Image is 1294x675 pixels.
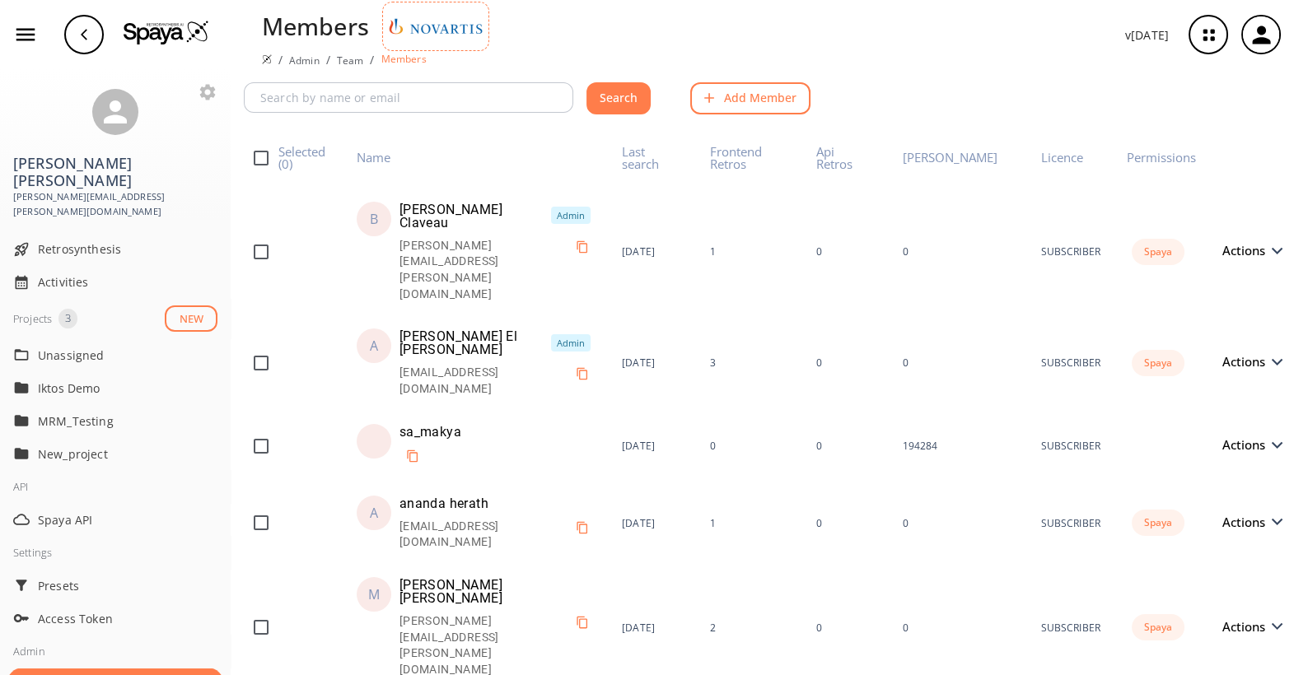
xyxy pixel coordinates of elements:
div: Spaya [1132,614,1184,640]
li: / [326,51,330,68]
h3: [PERSON_NAME] [PERSON_NAME] [13,155,217,189]
span: Spaya API [38,511,217,528]
div: [PERSON_NAME] [902,151,997,164]
td: SUBSCRIBER [1027,411,1114,482]
div: Admin [551,334,591,351]
div: Projects [13,309,52,328]
span: Actions [1222,244,1273,257]
div: Activities [7,266,224,299]
input: Search by name or email [249,82,573,113]
div: [PERSON_NAME] El [PERSON_NAME] [399,330,546,356]
div: Spaya [1132,510,1184,536]
td: 0 [889,315,1027,410]
div: Spaya [1132,239,1184,265]
div: Selected ( 0 ) [278,146,330,170]
div: Licence [1040,151,1082,164]
p: Iktos Demo [38,379,170,397]
span: [PERSON_NAME][EMAIL_ADDRESS][PERSON_NAME][DOMAIN_NAME] [13,189,217,220]
div: Name [357,151,390,164]
span: Actions [1222,516,1273,528]
td: SUBSCRIBER [1027,189,1114,316]
span: Retrosynthesis [38,240,217,258]
div: a [370,506,378,519]
div: A [370,339,378,352]
button: Search [586,82,651,114]
button: Copy to clipboard [399,443,426,469]
button: Copy to clipboard [569,609,596,635]
span: 3 [58,310,77,327]
div: Access Token [7,602,224,635]
td: 0 [803,315,889,410]
div: Unassigned [7,338,224,371]
div: Api Retros [816,146,858,170]
div: MRM_Testing [7,404,224,437]
div: Permissions [1127,151,1196,164]
td: 0 [803,189,889,316]
div: New_project [7,437,224,470]
div: Frontend Retros [710,146,773,170]
td: [DATE] [609,482,697,564]
button: NEW [165,305,217,333]
button: Copy to clipboard [569,234,596,260]
button: Add Member [690,82,811,114]
span: Presets [38,577,217,594]
div: Spaya [1132,350,1184,376]
span: Activities [38,273,217,291]
span: Unassigned [38,347,217,364]
td: 1 [697,482,803,564]
img: Team logo [386,6,485,47]
td: 1 [697,189,803,316]
div: [EMAIL_ADDRESS][DOMAIN_NAME] [399,519,569,551]
td: SUBSCRIBER [1027,315,1114,410]
p: v [DATE] [1125,26,1169,44]
div: [EMAIL_ADDRESS][DOMAIN_NAME] [399,365,569,397]
img: Spaya logo [262,54,272,64]
div: [PERSON_NAME] Claveau [399,203,546,230]
div: Iktos Demo [7,371,224,404]
div: Presets [7,569,224,602]
img: Logo Spaya [124,20,209,44]
button: Copy to clipboard [569,514,596,541]
td: 3 [697,315,803,410]
div: Spaya API [7,503,224,536]
td: 0 [889,189,1027,316]
td: 0 [803,482,889,564]
span: Actions [1222,356,1273,368]
span: Access Token [38,610,217,627]
a: Team [337,54,364,67]
td: 0 [697,411,803,482]
div: [PERSON_NAME][EMAIL_ADDRESS][PERSON_NAME][DOMAIN_NAME] [399,238,569,302]
a: Admin [289,54,320,67]
p: Members [381,52,427,66]
div: Admin [551,207,591,224]
div: M [368,588,380,601]
div: Last search [622,146,666,170]
p: New_project [38,445,170,463]
li: / [370,51,374,68]
td: 0 [803,411,889,482]
td: [DATE] [609,315,697,410]
td: 194284 [889,411,1027,482]
li: / [278,51,283,68]
span: Actions [1222,439,1273,451]
td: [DATE] [609,411,697,482]
button: Copy to clipboard [569,361,596,387]
div: B [370,212,378,226]
div: Members [262,8,369,44]
p: MRM_Testing [38,412,170,430]
td: SUBSCRIBER [1027,482,1114,564]
div: sa_makya [399,426,461,439]
td: 0 [889,482,1027,564]
div: Retrosynthesis [7,233,224,266]
div: ananda herath [399,497,488,510]
td: [DATE] [609,189,697,316]
span: Actions [1222,621,1273,633]
div: [PERSON_NAME] [PERSON_NAME] [399,579,596,605]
